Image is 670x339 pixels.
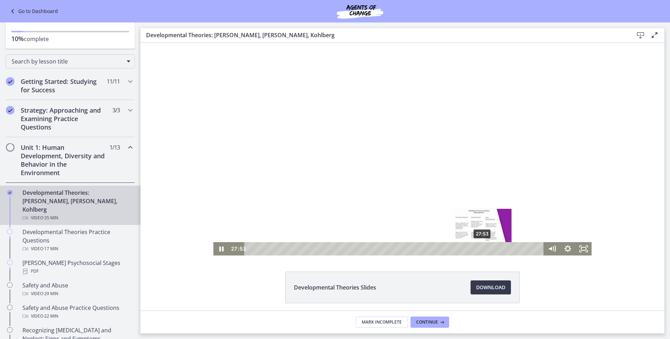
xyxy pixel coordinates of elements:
div: Search by lesson title [6,54,135,68]
div: Video [22,214,132,222]
button: Fullscreen [435,199,451,213]
span: · 22 min [43,312,58,320]
p: complete [11,34,129,43]
span: 10% [11,34,24,43]
span: Continue [416,319,438,325]
div: [PERSON_NAME] Psychosocial Stages [22,259,132,275]
span: 11 / 11 [107,77,120,86]
span: Download [476,283,505,292]
span: Developmental Theories Slides [294,283,376,292]
a: Download [471,280,511,294]
div: Developmental Theories: [PERSON_NAME], [PERSON_NAME], Kohlberg [22,188,132,222]
a: Go to Dashboard [8,7,58,15]
div: Video [22,290,132,298]
div: Video [22,312,132,320]
button: Show settings menu [420,199,435,213]
h2: Unit 1: Human Development, Diversity and Behavior in the Environment [21,143,106,177]
span: Mark Incomplete [362,319,402,325]
span: 1 / 13 [110,143,120,152]
i: Completed [6,77,14,86]
i: Completed [6,106,14,114]
button: Continue [410,317,449,328]
div: Video [22,245,132,253]
img: Agents of Change Social Work Test Prep [318,3,402,20]
h3: Developmental Theories: [PERSON_NAME], [PERSON_NAME], Kohlberg [146,31,622,39]
span: · 17 min [43,245,58,253]
i: Completed [7,190,13,195]
h2: Strategy: Approaching and Examining Practice Questions [21,106,106,131]
span: · 35 min [43,214,58,222]
div: PDF [22,267,132,275]
span: Search by lesson title [12,58,123,65]
span: 3 / 3 [112,106,120,114]
button: Mute [404,199,420,213]
button: Mark Incomplete [356,317,408,328]
iframe: Video Lesson [140,43,664,255]
div: Developmental Theories Practice Questions [22,228,132,253]
div: Safety and Abuse Practice Questions [22,304,132,320]
h2: Getting Started: Studying for Success [21,77,106,94]
div: Safety and Abuse [22,281,132,298]
span: · 29 min [43,290,58,298]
